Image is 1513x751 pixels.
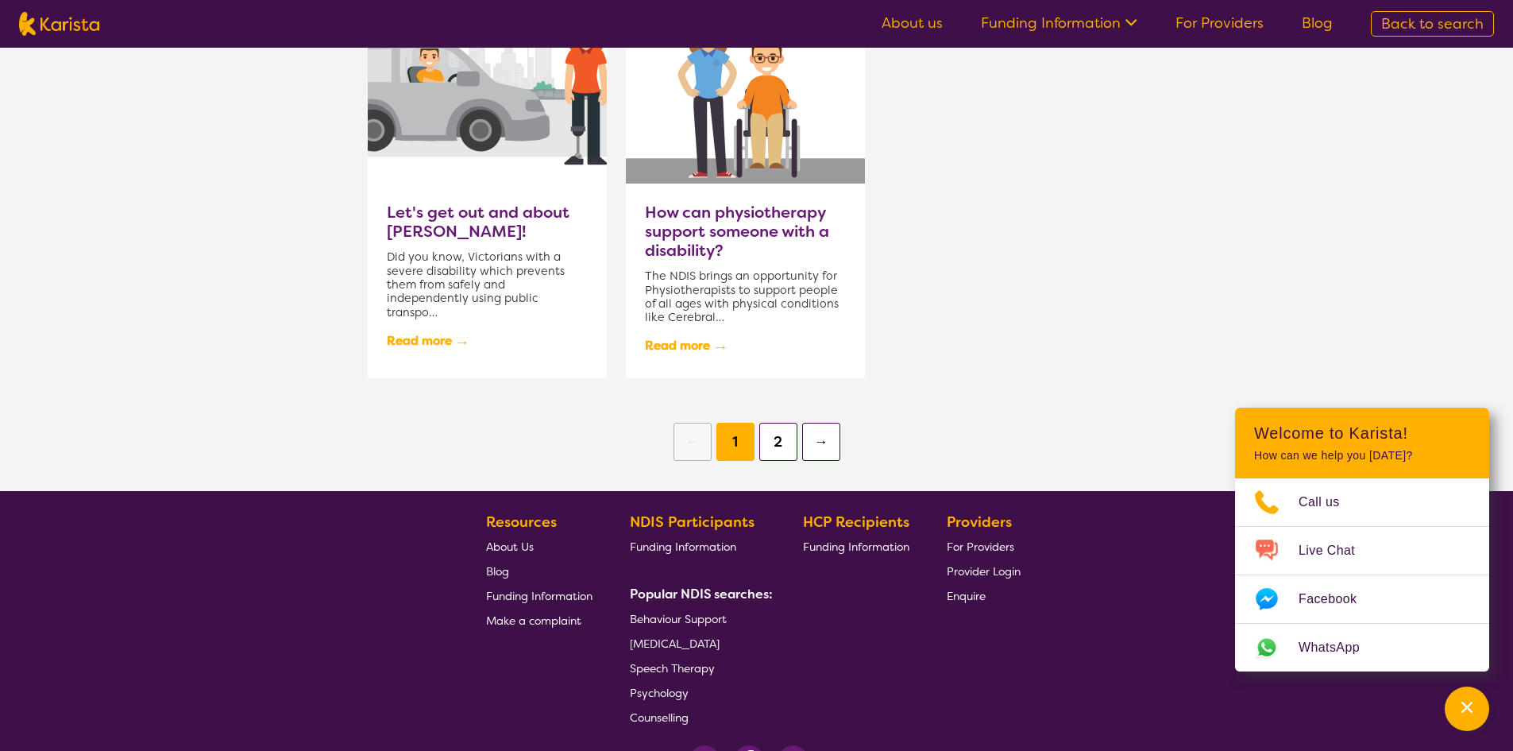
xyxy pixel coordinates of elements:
[630,540,736,554] span: Funding Information
[1235,408,1489,672] div: Channel Menu
[802,423,840,461] button: →
[713,333,728,360] span: →
[486,614,581,628] span: Make a complaint
[486,534,592,559] a: About Us
[1235,478,1489,672] ul: Choose channel
[803,513,909,532] b: HCP Recipients
[630,586,773,602] b: Popular NDIS searches:
[803,540,909,554] span: Funding Information
[630,612,727,626] span: Behaviour Support
[947,583,1021,608] a: Enquire
[981,14,1137,33] a: Funding Information
[1302,14,1333,33] a: Blog
[1175,14,1264,33] a: For Providers
[1381,14,1484,33] span: Back to search
[882,14,943,33] a: About us
[1371,11,1494,37] a: Back to search
[1299,587,1376,611] span: Facebook
[645,269,846,324] p: The NDIS brings an opportunity for Physiotherapists to support people of all ages with physical c...
[630,534,766,559] a: Funding Information
[454,327,469,354] span: →
[630,513,755,532] b: NDIS Participants
[486,583,592,608] a: Funding Information
[387,203,588,241] a: Let's get out and about [PERSON_NAME]!
[947,540,1014,554] span: For Providers
[630,680,766,705] a: Psychology
[645,203,846,260] a: How can physiotherapy support someone with a disability?
[1235,624,1489,672] a: Web link opens in a new tab.
[1299,490,1359,514] span: Call us
[947,559,1021,583] a: Provider Login
[1445,687,1489,731] button: Channel Menu
[1299,539,1374,563] span: Live Chat
[716,423,755,461] button: 1
[19,12,99,36] img: Karista logo
[630,637,720,651] span: [MEDICAL_DATA]
[1254,449,1470,463] p: How can we help you [DATE]?
[630,710,689,725] span: Counselling
[486,608,592,633] a: Make a complaint
[674,423,712,461] button: ←
[387,327,470,354] a: Read more→
[630,705,766,730] a: Counselling
[486,513,557,532] b: Resources
[947,564,1021,579] span: Provider Login
[630,661,715,676] span: Speech Therapy
[1254,424,1470,443] h2: Welcome to Karista!
[630,631,766,656] a: [MEDICAL_DATA]
[486,540,534,554] span: About Us
[645,333,728,360] a: Read more→
[630,606,766,631] a: Behaviour Support
[486,559,592,583] a: Blog
[630,686,689,700] span: Psychology
[630,656,766,680] a: Speech Therapy
[1299,636,1379,660] span: WhatsApp
[486,589,592,603] span: Funding Information
[947,534,1021,559] a: For Providers
[387,250,588,319] p: Did you know, Victorians with a severe disability which prevents them from safely and independent...
[759,423,797,461] button: 2
[947,513,1012,532] b: Providers
[486,564,509,579] span: Blog
[803,534,909,559] a: Funding Information
[947,589,986,603] span: Enquire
